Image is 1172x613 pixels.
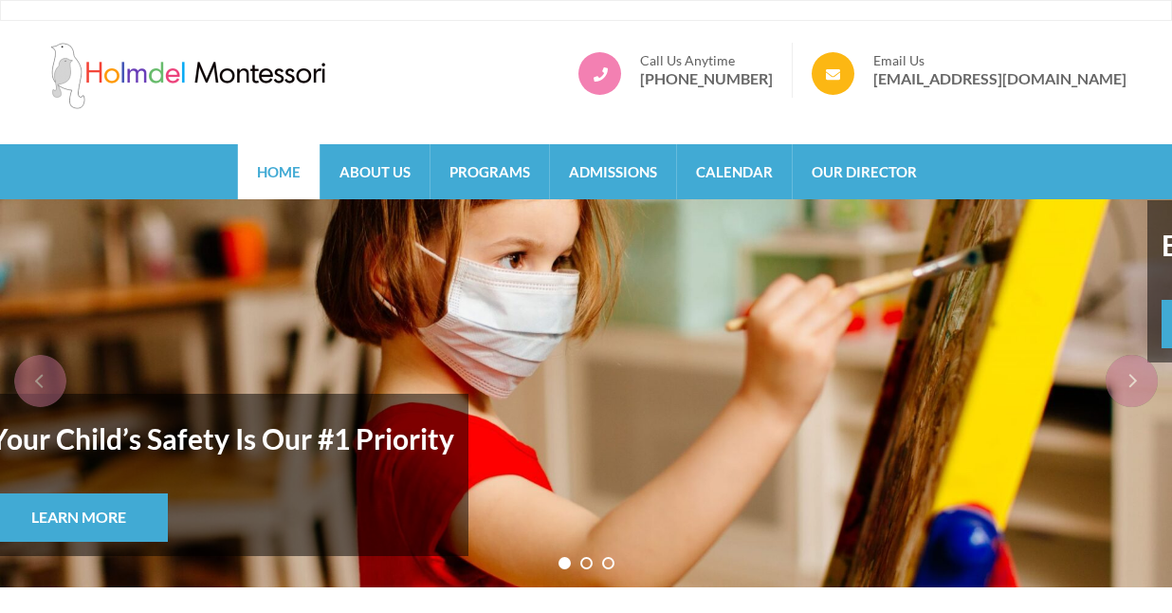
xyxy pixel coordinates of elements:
[320,144,430,199] a: About Us
[238,144,320,199] a: Home
[640,52,773,69] span: Call Us Anytime
[46,43,330,109] img: Holmdel Montessori School
[1106,355,1158,407] div: next
[793,144,936,199] a: Our Director
[14,355,66,407] div: prev
[550,144,676,199] a: Admissions
[640,69,773,88] a: [PHONE_NUMBER]
[677,144,792,199] a: Calendar
[430,144,549,199] a: Programs
[873,69,1126,88] a: [EMAIL_ADDRESS][DOMAIN_NAME]
[873,52,1126,69] span: Email Us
